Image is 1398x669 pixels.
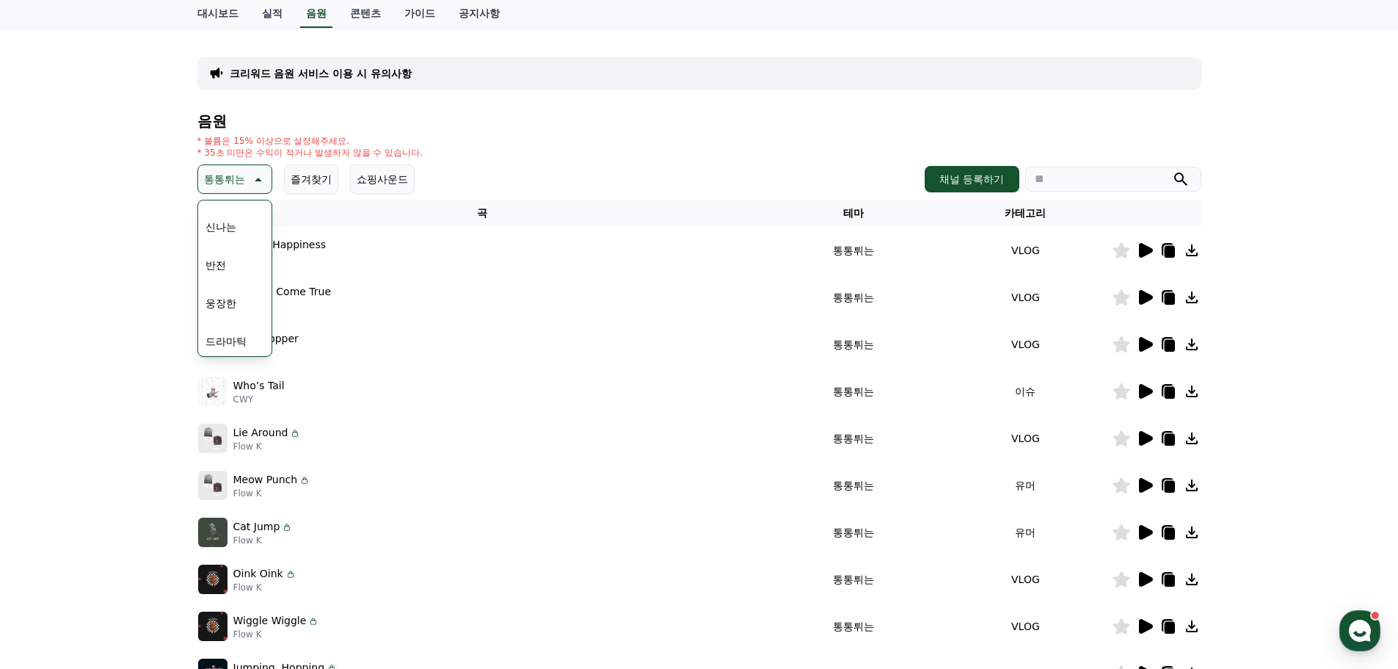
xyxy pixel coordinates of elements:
[97,466,189,502] a: 대화
[768,227,939,274] td: 통통튀는
[939,462,1111,509] td: 유머
[939,321,1111,368] td: VLOG
[233,331,299,347] p: Grasshopper
[233,394,285,405] p: CWY
[939,415,1111,462] td: VLOG
[768,321,939,368] td: 통통튀는
[189,466,282,502] a: 설정
[200,211,242,243] button: 신나는
[350,164,415,194] button: 쇼핑사운드
[198,424,227,453] img: music
[925,166,1019,192] button: 채널 등록하기
[204,169,245,189] p: 통통튀는
[4,466,97,502] a: 홈
[200,325,252,358] button: 드라마틱
[198,612,227,641] img: music
[200,287,242,319] button: 웅장한
[197,164,272,194] button: 통통튀는
[233,378,285,394] p: Who’s Tail
[768,368,939,415] td: 통통튀는
[197,113,1201,129] h4: 음원
[230,66,412,81] a: 크리워드 음원 서비스 이용 시 유의사항
[939,274,1111,321] td: VLOG
[233,237,327,253] p: A Little Happiness
[233,566,283,582] p: Oink Oink
[233,441,302,452] p: Flow K
[197,200,768,227] th: 곡
[233,519,280,535] p: Cat Jump
[227,488,244,499] span: 설정
[939,368,1111,415] td: 이슈
[233,613,307,629] p: Wiggle Wiggle
[233,425,288,441] p: Lie Around
[768,274,939,321] td: 통통튀는
[939,556,1111,603] td: VLOG
[233,535,294,546] p: Flow K
[939,200,1111,227] th: 카테고리
[197,135,423,147] p: * 볼륨은 15% 이상으로 설정해주세요.
[233,629,320,640] p: Flow K
[768,415,939,462] td: 통통튀는
[198,518,227,547] img: music
[768,556,939,603] td: 통통튀는
[134,488,152,500] span: 대화
[233,582,296,593] p: Flow K
[198,471,227,500] img: music
[768,200,939,227] th: 테마
[768,509,939,556] td: 통통튀는
[233,300,332,311] p: CWY
[198,565,227,594] img: music
[939,603,1111,650] td: VLOG
[233,253,327,264] p: CWY
[939,509,1111,556] td: 유머
[198,377,227,406] img: music
[46,488,55,499] span: 홈
[197,147,423,159] p: * 35초 미만은 수익이 적거나 발생하지 않을 수 있습니다.
[233,284,332,300] p: Dreams Come True
[284,164,338,194] button: 즐겨찾기
[233,488,311,499] p: Flow K
[939,227,1111,274] td: VLOG
[200,249,232,281] button: 반전
[233,472,298,488] p: Meow Punch
[768,603,939,650] td: 통통튀는
[768,462,939,509] td: 통통튀는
